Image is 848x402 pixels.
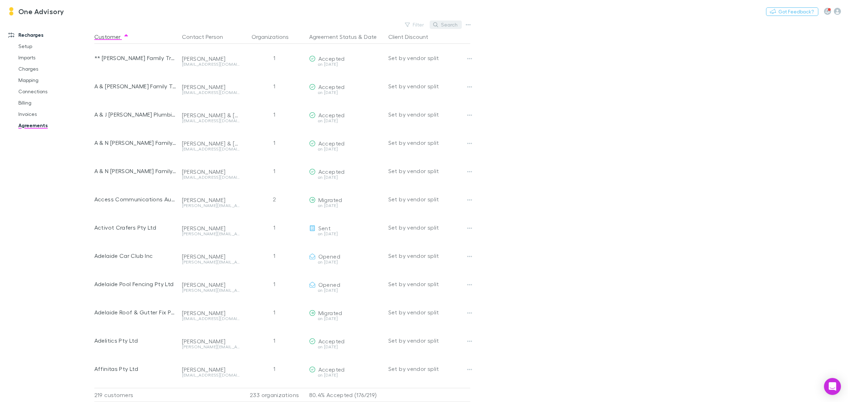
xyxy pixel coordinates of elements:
div: A & N [PERSON_NAME] Family Trust [94,157,176,185]
div: Set by vendor split [388,129,470,157]
div: Set by vendor split [388,157,470,185]
a: One Advisory [3,3,69,20]
div: Adelaide Pool Fencing Pty Ltd [94,270,176,298]
a: Billing [11,97,100,108]
a: Agreements [11,120,100,131]
div: Set by vendor split [388,72,470,100]
div: & [309,30,383,44]
div: on [DATE] [309,147,383,151]
div: [PERSON_NAME] [182,55,240,62]
div: on [DATE] [309,90,383,95]
div: Adelitics Pty Ltd [94,326,176,355]
a: Setup [11,41,100,52]
div: on [DATE] [309,260,383,264]
div: Adelaide Car Club Inc [94,242,176,270]
button: Date [364,30,377,44]
div: [PERSON_NAME][EMAIL_ADDRESS][PERSON_NAME][DOMAIN_NAME] [182,260,240,264]
div: [PERSON_NAME] [182,196,240,203]
button: Search [430,20,462,29]
span: Opened [318,253,340,260]
div: 1 [243,355,306,383]
div: [EMAIL_ADDRESS][DOMAIN_NAME] [182,62,240,66]
div: [PERSON_NAME] [182,281,240,288]
div: 1 [243,72,306,100]
span: Accepted [318,83,345,90]
div: on [DATE] [309,119,383,123]
button: Agreement Status [309,30,357,44]
div: on [DATE] [309,62,383,66]
div: [PERSON_NAME] & [PERSON_NAME] & [PERSON_NAME] [182,140,240,147]
div: [PERSON_NAME] [182,338,240,345]
div: Set by vendor split [388,298,470,326]
div: [PERSON_NAME] & [PERSON_NAME] [PERSON_NAME] [182,112,240,119]
div: [PERSON_NAME][EMAIL_ADDRESS][DOMAIN_NAME] [182,232,240,236]
div: ** [PERSON_NAME] Family Trust [94,44,176,72]
div: [EMAIL_ADDRESS][DOMAIN_NAME] [182,373,240,377]
div: [PERSON_NAME] [182,83,240,90]
a: Connections [11,86,100,97]
div: Set by vendor split [388,100,470,129]
div: [EMAIL_ADDRESS][DOMAIN_NAME] [182,317,240,321]
div: on [DATE] [309,373,383,377]
div: 1 [243,270,306,298]
div: 219 customers [94,388,179,402]
span: Sent [318,225,331,231]
h3: One Advisory [18,7,64,16]
div: on [DATE] [309,317,383,321]
span: Accepted [318,112,345,118]
div: on [DATE] [309,345,383,349]
div: [PERSON_NAME] [182,168,240,175]
div: Set by vendor split [388,213,470,242]
a: Charges [11,63,100,75]
button: Client Discount [388,30,437,44]
div: [EMAIL_ADDRESS][DOMAIN_NAME] [182,147,240,151]
span: Accepted [318,366,345,373]
div: [EMAIL_ADDRESS][DOMAIN_NAME] [182,119,240,123]
div: [EMAIL_ADDRESS][DOMAIN_NAME] [182,90,240,95]
div: Set by vendor split [388,185,470,213]
span: Accepted [318,168,345,175]
button: Filter [401,20,428,29]
button: Organizations [252,30,297,44]
button: Got Feedback? [766,7,818,16]
div: Set by vendor split [388,326,470,355]
div: 1 [243,100,306,129]
a: Imports [11,52,100,63]
div: 1 [243,242,306,270]
div: 1 [243,298,306,326]
img: One Advisory's Logo [7,7,16,16]
div: A & N [PERSON_NAME] Family Trust [94,129,176,157]
div: A & [PERSON_NAME] Family Trust [94,72,176,100]
div: [PERSON_NAME][EMAIL_ADDRESS][DOMAIN_NAME] [182,203,240,208]
div: 2 [243,185,306,213]
a: Mapping [11,75,100,86]
div: Activot Crafers Pty Ltd [94,213,176,242]
span: Accepted [318,338,345,344]
div: [PERSON_NAME] [182,253,240,260]
div: A & J [PERSON_NAME] Plumbing Pty Ltd [94,100,176,129]
div: on [DATE] [309,232,383,236]
p: 80.4% Accepted (176/219) [309,388,383,402]
div: 1 [243,44,306,72]
div: Set by vendor split [388,242,470,270]
div: 1 [243,157,306,185]
a: Invoices [11,108,100,120]
div: [PERSON_NAME] [182,366,240,373]
a: Recharges [1,29,100,41]
div: Affinitas Pty Ltd [94,355,176,383]
div: Adelaide Roof & Gutter Fix Pty Ltd [94,298,176,326]
div: Set by vendor split [388,44,470,72]
span: Accepted [318,55,345,62]
button: Customer [94,30,129,44]
div: 1 [243,129,306,157]
span: Migrated [318,196,342,203]
span: Accepted [318,140,345,147]
div: [PERSON_NAME][EMAIL_ADDRESS][PERSON_NAME][DOMAIN_NAME] [182,345,240,349]
div: [PERSON_NAME] [182,225,240,232]
div: [PERSON_NAME] [182,309,240,317]
div: Open Intercom Messenger [824,378,841,395]
button: Contact Person [182,30,231,44]
span: Migrated [318,309,342,316]
div: on [DATE] [309,175,383,179]
div: [EMAIL_ADDRESS][DOMAIN_NAME] [182,175,240,179]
